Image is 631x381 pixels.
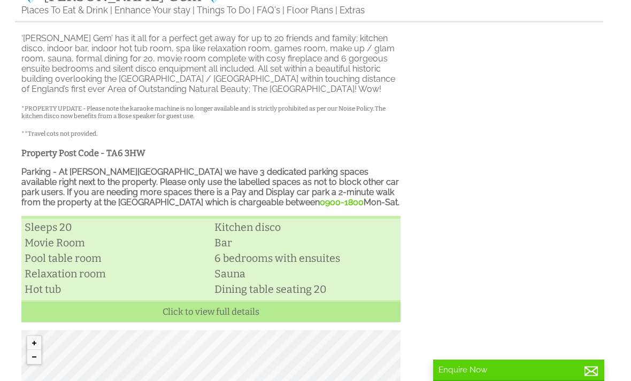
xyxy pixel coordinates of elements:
a: 0900-1800 [320,197,364,207]
button: Zoom out [27,350,41,364]
p: ‘[PERSON_NAME] Gem’ has it all for a perfect get away for up to 20 friends and family; kitchen di... [21,33,401,94]
strong: Parking - At [PERSON_NAME][GEOGRAPHIC_DATA] we have 3 dedicated parking spaces available right ne... [21,167,399,207]
p: Enquire Now [438,365,599,375]
li: Sauna [211,266,401,282]
h5: **Travel cots not provided. [21,130,401,137]
li: Movie Room [21,235,211,251]
li: Bar [211,235,401,251]
button: Zoom in [27,336,41,350]
li: Pool table room [21,251,211,266]
strong: Property Post Code - TA6 3HW [21,148,145,158]
a: FAQ's [257,5,280,15]
a: Things To Do [197,5,250,15]
a: Enhance Your stay [114,5,190,15]
li: Dining table seating 20 [211,282,401,297]
a: Click to view full details [21,300,401,322]
a: Floor Plans [287,5,333,15]
a: Extras [340,5,365,15]
li: Sleeps 20 [21,220,211,235]
h5: *PROPERTY UPDATE - Please note the karaoke machine is no longer available and is strictly prohibi... [21,105,401,120]
li: 6 bedrooms with ensuites [211,251,401,266]
li: Hot tub [21,282,211,297]
a: Places To Eat & Drink [21,5,108,15]
li: Kitchen disco [211,220,401,235]
li: Relaxation room [21,266,211,282]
